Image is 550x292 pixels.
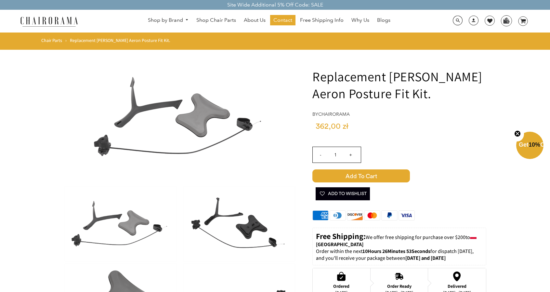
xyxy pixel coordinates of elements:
button: Add To Wishlist [316,187,370,200]
span: We offer free shipping for purchase over $200 [366,234,465,241]
a: Blogs [374,15,394,25]
span: 10% [529,141,540,148]
strong: Free Shipping: [316,231,366,241]
span: Contact [273,17,292,24]
span: Free Shipping Info [300,17,344,24]
span: Shop Chair Parts [196,17,236,24]
img: Replacement Herman Miller Aeron Posture Fit Kit. - chairorama [183,186,295,261]
input: + [343,147,358,163]
span: 362,00 zł [316,122,352,131]
div: Ordered [333,284,349,289]
a: Shop by Brand [145,15,192,25]
a: Free Shipping Info [297,15,347,25]
span: Blogs [377,17,390,24]
button: Close teaser [511,126,524,141]
input: - [313,147,328,163]
a: chairorama [318,111,350,117]
a: Replacement Herman Miller Aeron Posture Fit Kit. - chairorama [83,113,278,120]
a: Shop Chair Parts [193,15,239,25]
a: About Us [241,15,269,25]
iframe: Tidio Chat [461,250,547,281]
strong: [DATE] and [DATE] [405,255,446,261]
img: Replacement Herman Miller Aeron Posture Fit Kit. - chairorama [65,186,177,261]
img: Replacement Herman Miller Aeron Posture Fit Kit. - chairorama [83,52,278,182]
nav: DesktopNavigation [109,15,429,27]
button: Add to Cart [312,169,486,182]
span: 10Hours 26Minutes 53Seconds [362,248,430,255]
h4: by [312,112,486,117]
div: Delivered [443,284,471,289]
nav: breadcrumbs [41,37,173,46]
div: Get10%OffClose teaser [516,132,543,160]
p: Order within the next for dispatch [DATE], and you'll receive your package between [316,248,483,262]
div: Order Ready [385,284,413,289]
a: Why Us [348,15,373,25]
span: Why Us [351,17,369,24]
strong: [GEOGRAPHIC_DATA] [316,241,363,248]
span: › [65,37,67,43]
span: Add To Wishlist [319,187,367,200]
h1: Replacement [PERSON_NAME] Aeron Posture Fit Kit. [312,68,486,102]
a: Chair Parts [41,37,62,43]
img: WhatsApp_Image_2024-07-12_at_16.23.01.webp [501,16,511,25]
a: Contact [270,15,295,25]
span: About Us [244,17,266,24]
p: to [316,231,483,248]
span: Replacement [PERSON_NAME] Aeron Posture Fit Kit. [70,37,170,43]
img: chairorama [17,16,82,27]
span: Get Off [519,141,549,148]
span: Add to Cart [312,169,410,182]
